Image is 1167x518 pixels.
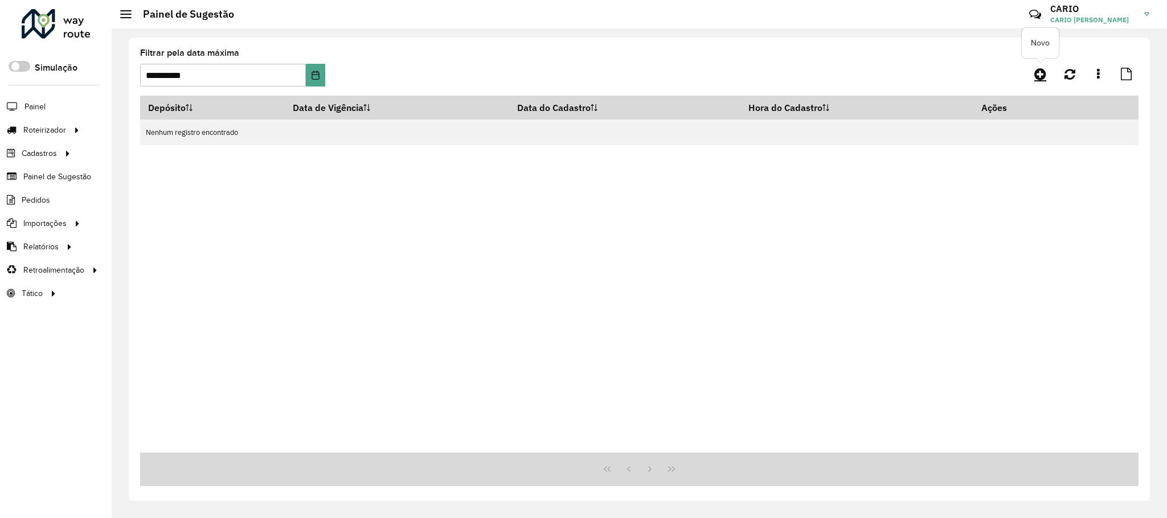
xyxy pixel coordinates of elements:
button: Choose Date [306,64,325,87]
th: Data do Cadastro [509,96,740,120]
span: Pedidos [22,194,50,206]
span: Painel de Sugestão [23,171,91,183]
span: Tático [22,287,43,299]
label: Filtrar pela data máxima [140,46,239,60]
th: Depósito [140,96,285,120]
span: CARIO [PERSON_NAME] [1050,15,1136,25]
td: Nenhum registro encontrado [140,120,1139,145]
span: Importações [23,217,67,229]
h3: CARIO [1050,3,1136,14]
span: Retroalimentação [23,264,84,276]
span: Relatórios [23,241,59,253]
th: Data de Vigência [285,96,509,120]
span: Painel [24,101,46,113]
th: Hora do Cadastro [740,96,973,120]
div: Novo [1022,28,1059,58]
label: Simulação [35,61,77,75]
a: Contato Rápido [1023,2,1047,27]
th: Ações [973,96,1042,120]
span: Roteirizador [23,124,66,136]
h2: Painel de Sugestão [132,8,234,20]
span: Cadastros [22,147,57,159]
